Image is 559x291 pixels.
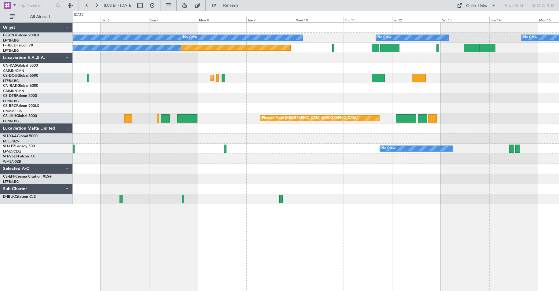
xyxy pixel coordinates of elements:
[3,79,19,83] a: LFPB/LBG
[3,44,17,47] span: F-HECD
[262,114,358,123] div: Planned Maint [GEOGRAPHIC_DATA] ([GEOGRAPHIC_DATA])
[218,3,244,8] span: Refresh
[74,12,84,17] div: [DATE]
[3,74,17,78] span: CS-DOU
[454,1,499,10] button: Quick Links
[381,144,395,153] div: No Crew
[3,64,38,68] a: CN-KASGlobal 5000
[104,3,133,8] span: [DATE] - [DATE]
[3,149,21,154] a: LFMD/CEQ
[377,33,392,42] div: No Crew
[3,145,15,148] span: 9H-LPZ
[52,17,101,22] div: Fri 5
[198,17,246,22] div: Mon 8
[149,17,198,22] div: Sun 7
[3,94,16,98] span: CS-DTR
[3,134,38,138] a: 9H-YAAGlobal 5000
[523,33,537,42] div: No Crew
[392,17,441,22] div: Fri 12
[3,74,38,78] a: CS-DOUGlobal 6500
[3,68,24,73] a: GMMN/CMN
[3,114,16,118] span: CS-JHH
[466,3,487,9] div: Quick Links
[3,44,33,47] a: F-HECDFalcon 7X
[3,84,17,88] span: CN-RAK
[3,175,15,179] span: CS-EFF
[7,12,66,22] button: All Aircraft
[3,104,39,108] a: CS-RRCFalcon 900LX
[101,17,149,22] div: Sat 6
[3,89,24,93] a: GMMN/CMN
[3,155,35,158] a: 9H-VSLKFalcon 7X
[3,104,16,108] span: CS-RRC
[209,1,245,10] button: Refresh
[3,139,19,144] a: FCBB/BZV
[3,195,15,199] span: D-IBLK
[3,99,19,103] a: LFPB/LBG
[3,38,19,43] a: LFPB/LBG
[3,119,19,123] a: LFPB/LBG
[489,17,538,22] div: Sun 14
[3,84,38,88] a: CN-RAKGlobal 6000
[3,145,35,148] a: 9H-LPZLegacy 500
[16,15,64,19] span: All Aircraft
[3,159,21,164] a: WMSA/SZB
[3,175,52,179] a: CS-EFFCessna Citation XLS+
[3,94,37,98] a: CS-DTRFalcon 2000
[295,17,344,22] div: Wed 10
[3,179,19,184] a: LFPB/LBG
[183,33,197,42] div: No Crew
[3,195,36,199] a: D-IBLKCitation CJ2
[3,114,37,118] a: CS-JHHGlobal 6000
[3,48,19,53] a: LFPB/LBG
[19,1,54,10] input: Trip Number
[3,134,17,138] span: 9H-YAA
[3,34,16,37] span: F-GPNJ
[3,155,18,158] span: 9H-VSLK
[246,17,295,22] div: Tue 9
[344,17,392,22] div: Thu 11
[3,109,22,113] a: DNMM/LOS
[211,73,308,83] div: Planned Maint [GEOGRAPHIC_DATA] ([GEOGRAPHIC_DATA])
[3,64,17,68] span: CN-KAS
[441,17,489,22] div: Sat 13
[3,34,39,37] a: F-GPNJFalcon 900EX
